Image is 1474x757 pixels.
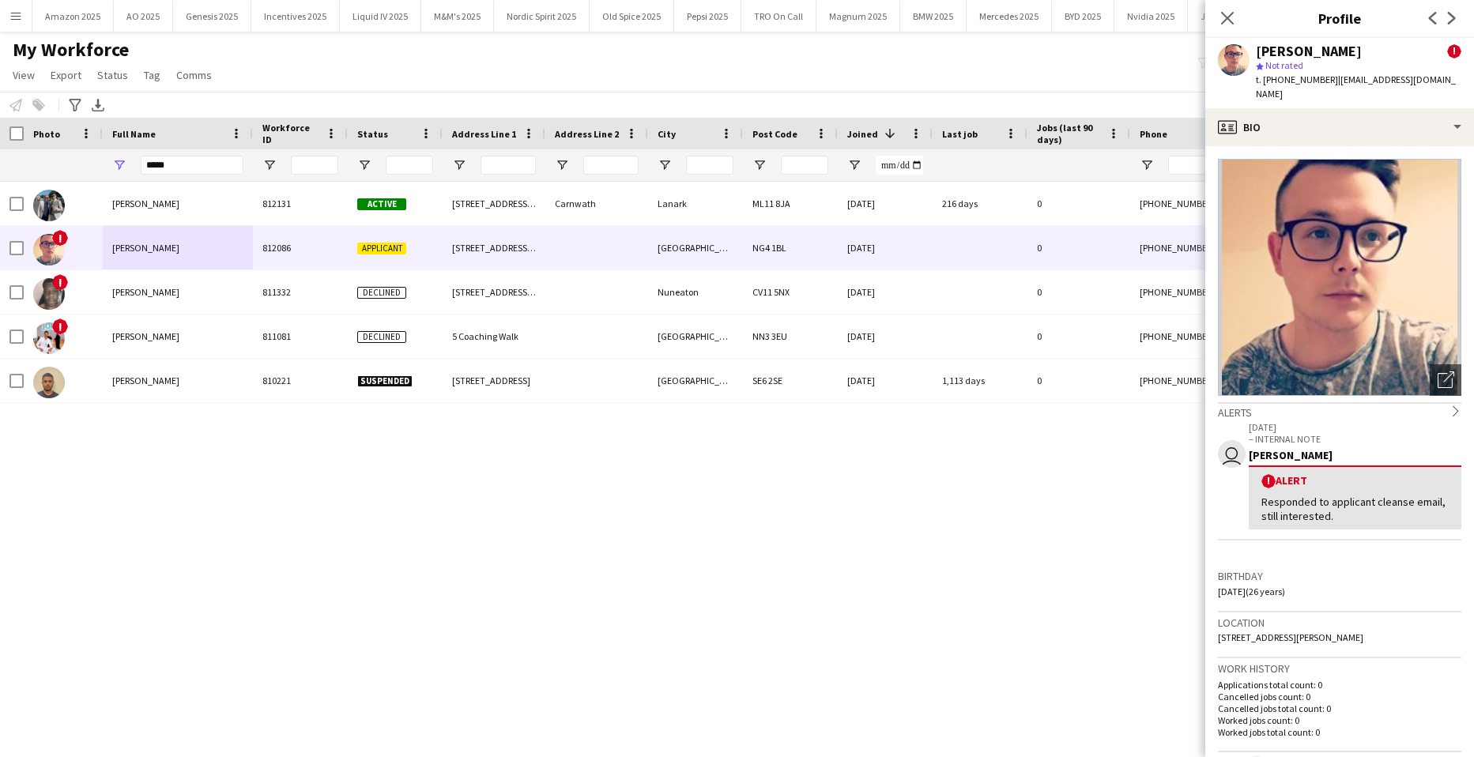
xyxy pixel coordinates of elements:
div: 1,113 days [933,359,1027,402]
button: Open Filter Menu [452,158,466,172]
div: [DATE] [838,270,933,314]
input: Joined Filter Input [876,156,923,175]
div: [PHONE_NUMBER] [1130,359,1333,402]
span: Applicant [357,243,406,254]
input: Workforce ID Filter Input [291,156,338,175]
button: Open Filter Menu [1140,158,1154,172]
div: [STREET_ADDRESS] [443,359,545,402]
span: Comms [176,68,212,82]
span: t. [PHONE_NUMBER] [1256,73,1338,85]
div: Responded to applicant cleanse email, still interested. [1261,495,1449,523]
button: Pepsi 2025 [674,1,741,32]
div: Carnwath [545,182,648,225]
div: [GEOGRAPHIC_DATA] [648,359,743,402]
app-action-btn: Export XLSX [89,96,107,115]
span: ! [1261,474,1276,488]
div: 0 [1027,182,1130,225]
span: Full Name [112,128,156,140]
p: [DATE] [1249,421,1461,433]
input: Full Name Filter Input [141,156,243,175]
button: Open Filter Menu [658,158,672,172]
img: Crew avatar or photo [1218,159,1461,396]
div: 811081 [253,314,348,358]
button: Liquid IV 2025 [340,1,421,32]
button: Open Filter Menu [112,158,126,172]
div: [GEOGRAPHIC_DATA] [648,314,743,358]
span: Declined [357,287,406,299]
button: Genesis 2025 [173,1,251,32]
p: Cancelled jobs count: 0 [1218,691,1461,702]
div: 5 Coaching Walk [443,314,545,358]
div: Alerts [1218,402,1461,420]
span: Address Line 2 [555,128,619,140]
app-action-btn: Advanced filters [66,96,85,115]
div: [DATE] [838,226,933,269]
div: 0 [1027,226,1130,269]
div: Open photos pop-in [1430,364,1461,396]
div: 812086 [253,226,348,269]
button: Mercedes 2025 [967,1,1052,32]
input: Phone Filter Input [1168,156,1323,175]
div: [PHONE_NUMBER] [1130,270,1333,314]
button: Open Filter Menu [752,158,767,172]
div: [DATE] [838,182,933,225]
span: Not rated [1265,59,1303,71]
div: 810221 [253,359,348,402]
span: My Workforce [13,38,129,62]
span: Workforce ID [262,122,319,145]
input: Status Filter Input [386,156,433,175]
button: Magnum 2025 [816,1,900,32]
span: ! [1447,44,1461,58]
span: Phone [1140,128,1167,140]
span: Last job [942,128,978,140]
span: [PERSON_NAME] [112,375,179,386]
a: Status [91,65,134,85]
span: Status [97,68,128,82]
div: Lanark [648,182,743,225]
span: ! [52,318,68,334]
span: [DATE] (26 years) [1218,586,1285,597]
span: [PERSON_NAME] [112,198,179,209]
button: Open Filter Menu [357,158,371,172]
span: Photo [33,128,60,140]
p: Applications total count: 0 [1218,679,1461,691]
div: [STREET_ADDRESS][PERSON_NAME] [443,226,545,269]
div: NN3 3EU [743,314,838,358]
p: Worked jobs total count: 0 [1218,726,1461,738]
div: 0 [1027,359,1130,402]
button: M&M's 2025 [421,1,494,32]
div: 216 days [933,182,1027,225]
button: Amazon 2025 [32,1,114,32]
div: [PHONE_NUMBER] [1130,314,1333,358]
img: Nishane Suganthan [33,367,65,398]
div: CV11 5NX [743,270,838,314]
span: [STREET_ADDRESS][PERSON_NAME] [1218,631,1363,643]
span: | [EMAIL_ADDRESS][DOMAIN_NAME] [1256,73,1456,100]
div: 0 [1027,314,1130,358]
div: [DATE] [838,359,933,402]
span: [PERSON_NAME] [112,286,179,298]
span: Status [357,128,388,140]
h3: Location [1218,616,1461,630]
span: Export [51,68,81,82]
div: Alert [1261,473,1449,488]
span: View [13,68,35,82]
a: Export [44,65,88,85]
span: Tag [144,68,160,82]
p: Worked jobs count: 0 [1218,714,1461,726]
div: [PHONE_NUMBER] [1130,182,1333,225]
div: NG4 1BL [743,226,838,269]
input: Address Line 2 Filter Input [583,156,639,175]
span: [PERSON_NAME] [112,330,179,342]
span: ! [52,274,68,290]
span: Suspended [357,375,413,387]
div: [PHONE_NUMBER] [1130,226,1333,269]
div: 0 [1027,270,1130,314]
span: Declined [357,331,406,343]
h3: Profile [1205,8,1474,28]
span: [PERSON_NAME] [112,242,179,254]
div: Bio [1205,108,1474,146]
span: Joined [847,128,878,140]
button: Just Eat 2025 [1188,1,1267,32]
button: Old Spice 2025 [590,1,674,32]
